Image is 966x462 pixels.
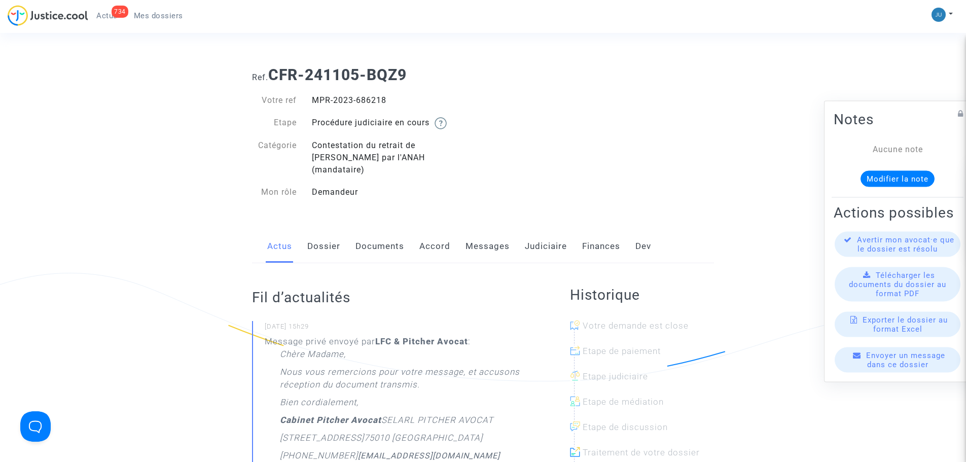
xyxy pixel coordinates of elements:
p: [STREET_ADDRESS] [280,432,364,449]
a: Accord [419,230,450,263]
a: Dossier [307,230,340,263]
span: Envoyer un message dans ce dossier [866,350,945,369]
a: [EMAIL_ADDRESS][DOMAIN_NAME] [358,451,500,460]
img: help.svg [435,117,447,129]
span: Actus [96,11,118,20]
div: Etape [244,117,304,129]
b: CFR-241105-BQZ9 [268,66,407,84]
div: Contestation du retrait de [PERSON_NAME] par l'ANAH (mandataire) [304,139,483,176]
div: MPR-2023-686218 [304,94,483,106]
span: Mes dossiers [134,11,183,20]
div: Catégorie [244,139,304,176]
div: Demandeur [304,186,483,198]
button: Modifier la note [861,170,935,187]
a: Judiciaire [525,230,567,263]
small: [DATE] 15h29 [265,322,529,335]
a: Mes dossiers [126,8,191,23]
h2: Notes [834,110,961,128]
div: Votre ref [244,94,304,106]
div: Aucune note [849,143,946,155]
h2: Actions possibles [834,203,961,221]
p: Bien cordialement, [280,396,359,414]
div: Mon rôle [244,186,304,198]
a: Actus [267,230,292,263]
span: Télécharger les documents du dossier au format PDF [849,270,946,298]
span: Avertir mon avocat·e que le dossier est résolu [857,235,954,253]
p: SELARL PITCHER AVOCAT [381,414,493,432]
h2: Historique [570,286,714,304]
b: LFC & Pitcher Avocat [375,336,468,346]
div: 734 [112,6,128,18]
a: Messages [466,230,510,263]
p: Nous vous remercions pour votre message, et accusons réception du document transmis. [280,366,529,396]
iframe: Help Scout Beacon - Open [20,411,51,442]
span: Votre demande est close [583,321,689,331]
strong: Cabinet Pitcher Avocat [280,415,381,425]
p: Chère Madame, [280,348,346,366]
span: Exporter le dossier au format Excel [863,315,948,333]
img: b1d492b86f2d46b947859bee3e508d1e [932,8,946,22]
a: 734Actus [88,8,126,23]
div: Procédure judiciaire en cours [304,117,483,129]
a: Dev [635,230,651,263]
h2: Fil d’actualités [252,289,529,306]
a: Finances [582,230,620,263]
a: Documents [355,230,404,263]
span: Ref. [252,73,268,82]
img: jc-logo.svg [8,5,88,26]
p: 75010 [GEOGRAPHIC_DATA] [364,432,483,449]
